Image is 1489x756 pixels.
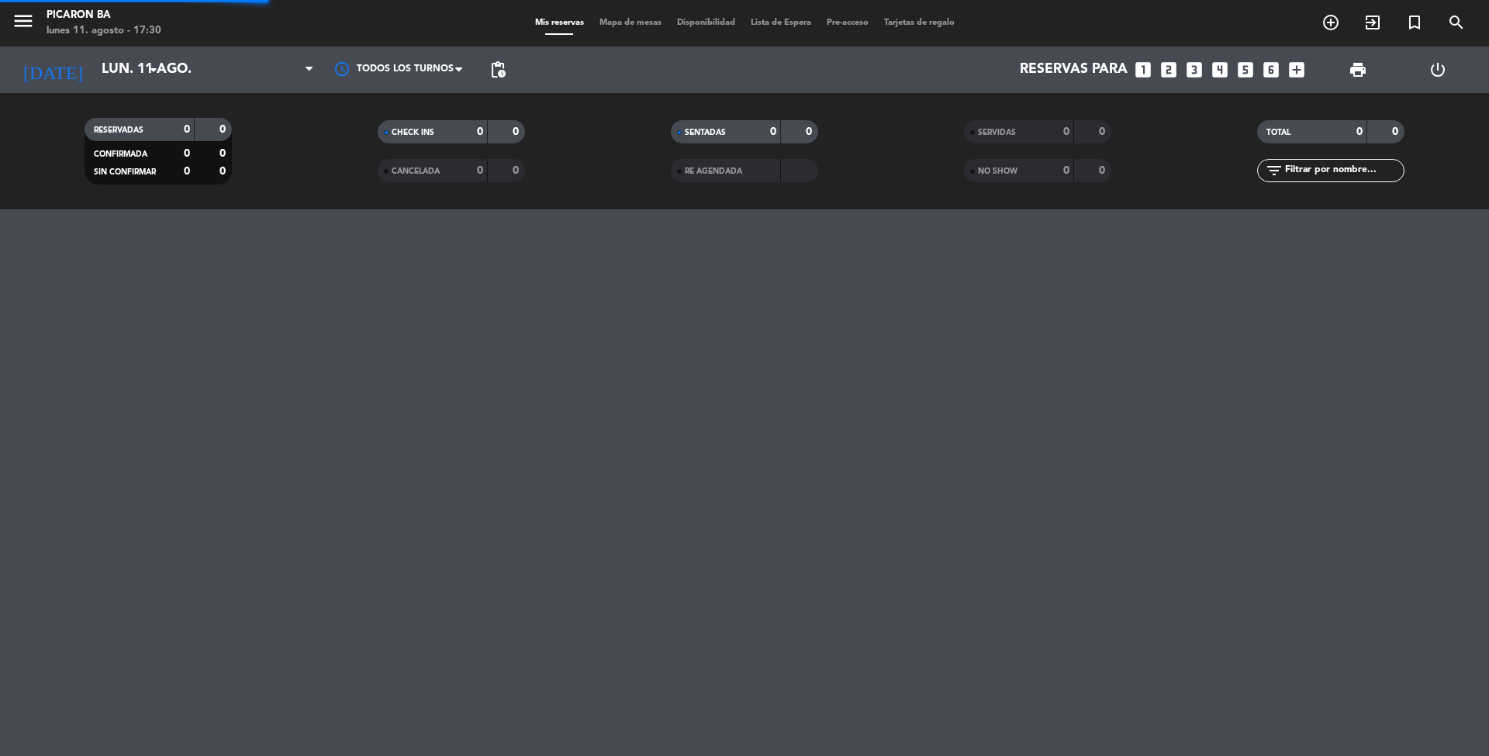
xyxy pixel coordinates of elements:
strong: 0 [1099,126,1108,137]
div: lunes 11. agosto - 17:30 [47,23,161,39]
strong: 0 [219,166,229,177]
i: add_box [1287,60,1307,80]
strong: 0 [477,126,483,137]
span: Mapa de mesas [592,19,669,27]
span: Disponibilidad [669,19,743,27]
span: CONFIRMADA [94,150,147,158]
span: CHECK INS [392,129,434,136]
input: Filtrar por nombre... [1283,162,1404,179]
i: arrow_drop_down [144,60,163,79]
span: Mis reservas [527,19,592,27]
i: looks_6 [1261,60,1281,80]
i: search [1447,13,1466,32]
strong: 0 [1356,126,1363,137]
strong: 0 [770,126,776,137]
span: RE AGENDADA [685,167,742,175]
i: looks_one [1133,60,1153,80]
span: CANCELADA [392,167,440,175]
span: Lista de Espera [743,19,819,27]
strong: 0 [184,166,190,177]
span: pending_actions [489,60,507,79]
span: NO SHOW [978,167,1017,175]
i: filter_list [1265,161,1283,180]
span: Reservas para [1020,62,1128,78]
span: TOTAL [1266,129,1290,136]
i: turned_in_not [1405,13,1424,32]
span: RESERVADAS [94,126,143,134]
div: LOG OUT [1397,47,1477,93]
i: exit_to_app [1363,13,1382,32]
strong: 0 [806,126,815,137]
strong: 0 [184,124,190,135]
strong: 0 [513,126,522,137]
span: print [1349,60,1367,79]
span: SENTADAS [685,129,726,136]
i: looks_5 [1235,60,1256,80]
i: looks_two [1159,60,1179,80]
strong: 0 [513,165,522,176]
strong: 0 [1099,165,1108,176]
strong: 0 [219,148,229,159]
i: looks_3 [1184,60,1204,80]
strong: 0 [477,165,483,176]
i: add_circle_outline [1321,13,1340,32]
strong: 0 [1063,126,1069,137]
strong: 0 [219,124,229,135]
div: Picaron BA [47,8,161,23]
span: SERVIDAS [978,129,1016,136]
button: menu [12,9,35,38]
span: SIN CONFIRMAR [94,168,156,176]
i: looks_4 [1210,60,1230,80]
strong: 0 [1063,165,1069,176]
span: Pre-acceso [819,19,876,27]
span: Tarjetas de regalo [876,19,962,27]
i: power_settings_new [1429,60,1447,79]
strong: 0 [1392,126,1401,137]
i: [DATE] [12,53,94,87]
i: menu [12,9,35,33]
strong: 0 [184,148,190,159]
